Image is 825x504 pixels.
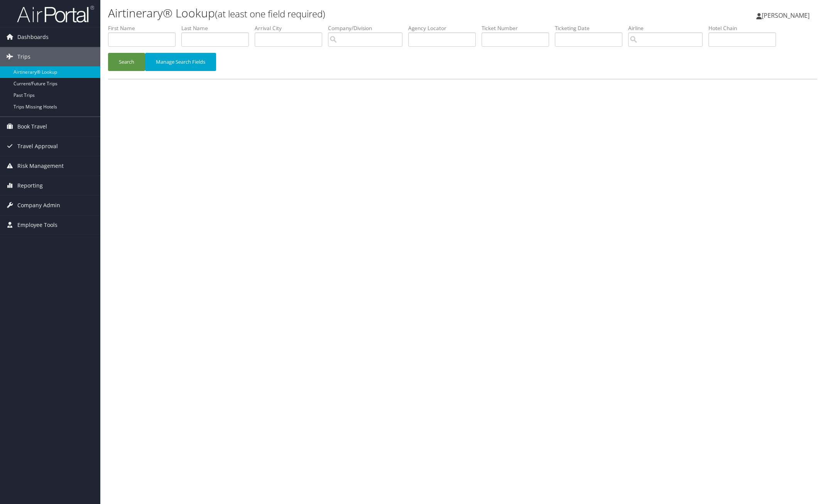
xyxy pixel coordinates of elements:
[328,24,408,32] label: Company/Division
[17,27,49,47] span: Dashboards
[181,24,255,32] label: Last Name
[756,4,817,27] a: [PERSON_NAME]
[408,24,482,32] label: Agency Locator
[482,24,555,32] label: Ticket Number
[108,5,581,21] h1: Airtinerary® Lookup
[215,7,325,20] small: (at least one field required)
[145,53,216,71] button: Manage Search Fields
[17,5,94,23] img: airportal-logo.png
[17,176,43,195] span: Reporting
[628,24,708,32] label: Airline
[17,117,47,136] span: Book Travel
[17,215,57,235] span: Employee Tools
[17,156,64,176] span: Risk Management
[17,196,60,215] span: Company Admin
[108,24,181,32] label: First Name
[17,47,30,66] span: Trips
[255,24,328,32] label: Arrival City
[708,24,782,32] label: Hotel Chain
[17,137,58,156] span: Travel Approval
[762,11,810,20] span: [PERSON_NAME]
[555,24,628,32] label: Ticketing Date
[108,53,145,71] button: Search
